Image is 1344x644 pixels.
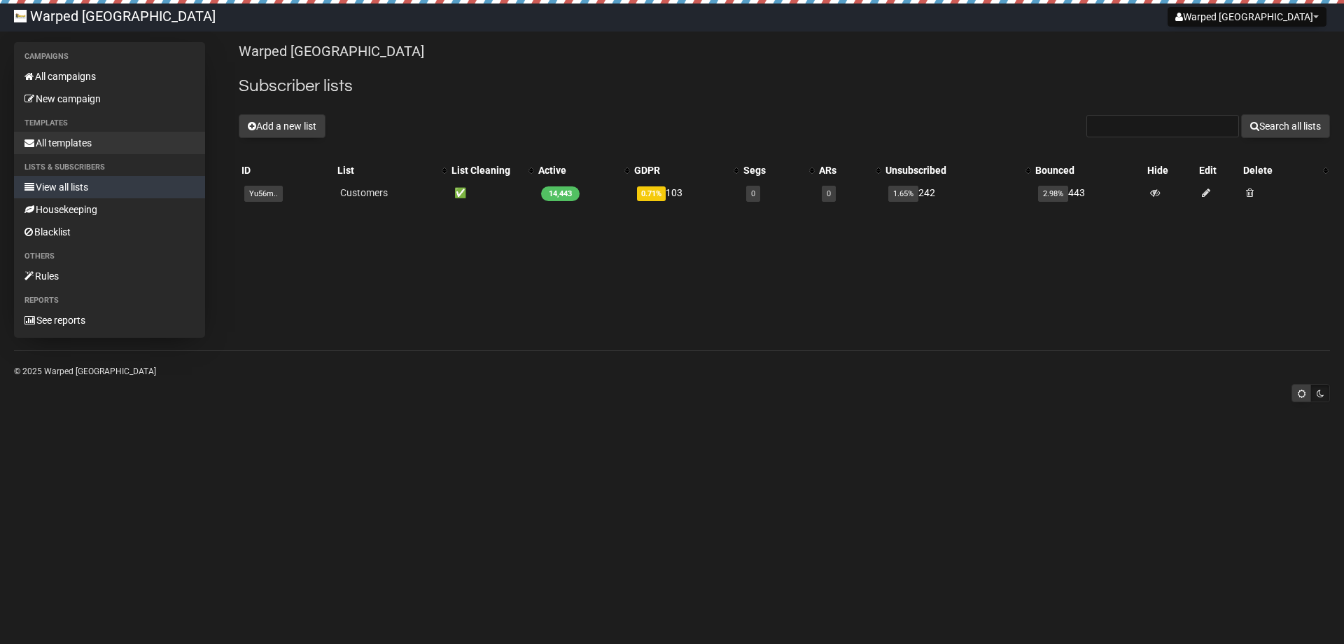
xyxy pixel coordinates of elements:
[1032,160,1144,180] th: Bounced: No sort applied, sorting is disabled
[538,163,617,177] div: Active
[244,186,283,202] span: Yu56m..
[451,163,521,177] div: List Cleaning
[883,160,1032,180] th: Unsubscribed: No sort applied, activate to apply an ascending sort
[1038,186,1068,202] span: 2.98%
[819,163,869,177] div: ARs
[14,364,1330,379] p: © 2025 Warped [GEOGRAPHIC_DATA]
[340,187,388,198] a: Customers
[14,10,27,22] img: 88.gif
[14,115,205,132] li: Templates
[751,189,755,198] a: 0
[888,186,918,202] span: 1.65%
[1199,163,1238,177] div: Edit
[1168,7,1326,27] button: Warped [GEOGRAPHIC_DATA]
[816,160,883,180] th: ARs: No sort applied, activate to apply an ascending sort
[14,309,205,331] a: See reports
[14,198,205,221] a: Housekeeping
[1035,163,1142,177] div: Bounced
[1147,163,1193,177] div: Hide
[743,163,802,177] div: Segs
[14,265,205,287] a: Rules
[883,180,1032,205] td: 242
[449,180,535,205] td: ✅
[14,88,205,110] a: New campaign
[637,186,666,201] span: 0.71%
[335,160,448,180] th: List: No sort applied, activate to apply an ascending sort
[631,160,741,180] th: GDPR: No sort applied, activate to apply an ascending sort
[239,74,1330,99] h2: Subscriber lists
[239,160,335,180] th: ID: No sort applied, sorting is disabled
[535,160,631,180] th: Active: No sort applied, activate to apply an ascending sort
[337,163,434,177] div: List
[1243,163,1316,177] div: Delete
[449,160,535,180] th: List Cleaning: No sort applied, activate to apply an ascending sort
[1144,160,1196,180] th: Hide: No sort applied, sorting is disabled
[631,180,741,205] td: 103
[827,189,831,198] a: 0
[14,65,205,88] a: All campaigns
[14,248,205,265] li: Others
[239,42,1330,61] p: Warped [GEOGRAPHIC_DATA]
[14,176,205,198] a: View all lists
[14,132,205,154] a: All templates
[239,114,325,138] button: Add a new list
[741,160,816,180] th: Segs: No sort applied, activate to apply an ascending sort
[1241,114,1330,138] button: Search all lists
[1196,160,1241,180] th: Edit: No sort applied, sorting is disabled
[885,163,1018,177] div: Unsubscribed
[14,159,205,176] li: Lists & subscribers
[14,221,205,243] a: Blacklist
[14,48,205,65] li: Campaigns
[634,163,727,177] div: GDPR
[541,186,580,201] span: 14,443
[1032,180,1144,205] td: 443
[241,163,332,177] div: ID
[1240,160,1330,180] th: Delete: No sort applied, activate to apply an ascending sort
[14,292,205,309] li: Reports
